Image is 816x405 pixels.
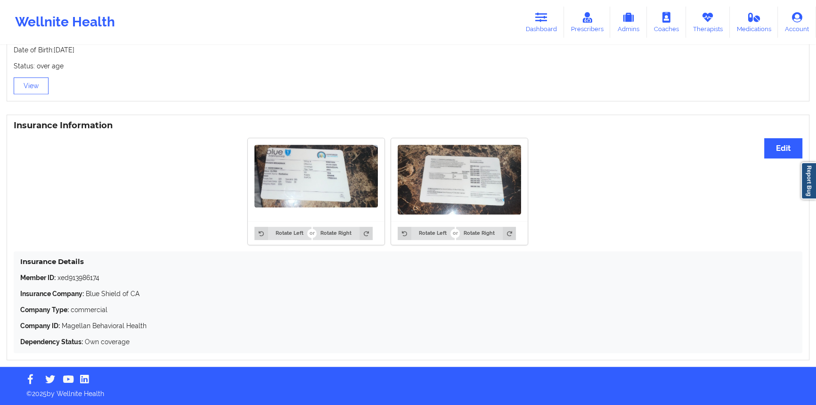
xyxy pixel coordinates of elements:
[20,273,796,282] p: xed913986174
[456,227,516,240] button: Rotate Right
[254,145,378,208] img: Myoshi Broadnax
[20,274,56,281] strong: Member ID:
[730,7,778,38] a: Medications
[14,45,802,55] p: Date of Birth: [DATE]
[14,77,49,94] button: View
[20,322,60,330] strong: Company ID:
[20,290,84,298] strong: Insurance Company:
[764,138,802,158] button: Edit
[20,306,69,314] strong: Company Type:
[801,162,816,199] a: Report Bug
[313,227,373,240] button: Rotate Right
[647,7,686,38] a: Coaches
[398,227,454,240] button: Rotate Left
[519,7,564,38] a: Dashboard
[14,61,802,71] p: Status: over age
[686,7,730,38] a: Therapists
[14,120,802,131] h3: Insurance Information
[20,337,796,347] p: Own coverage
[254,227,311,240] button: Rotate Left
[20,321,796,331] p: Magellan Behavioral Health
[610,7,647,38] a: Admins
[20,382,796,398] p: © 2025 by Wellnite Health
[398,145,521,215] img: Myoshi Broadnax
[564,7,611,38] a: Prescribers
[20,289,796,298] p: Blue Shield of CA
[20,338,83,346] strong: Dependency Status:
[20,305,796,314] p: commercial
[778,7,816,38] a: Account
[20,257,796,266] h4: Insurance Details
